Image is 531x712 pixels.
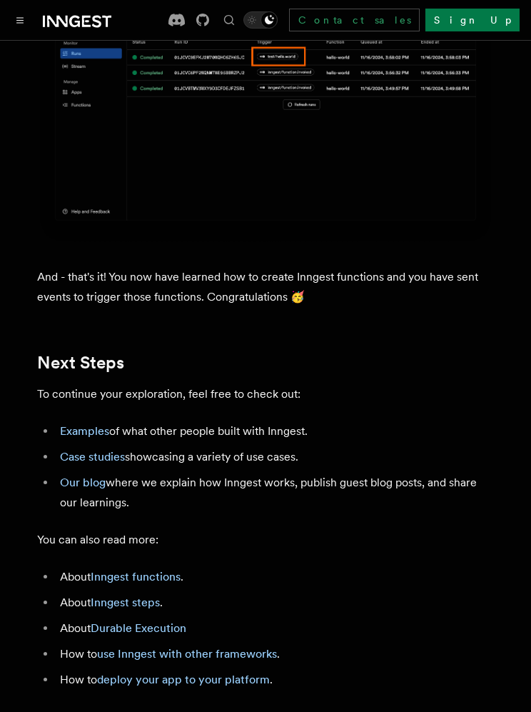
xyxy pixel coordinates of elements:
a: Contact sales [289,9,420,31]
button: Toggle dark mode [243,11,278,29]
li: where we explain how Inngest works, publish guest blog posts, and share our learnings. [56,473,494,513]
a: Durable Execution [91,621,186,635]
p: To continue your exploration, feel free to check out: [37,384,494,404]
a: Sign Up [425,9,520,31]
button: Find something... [221,11,238,29]
a: deploy your app to your platform [97,673,270,686]
li: About . [56,567,494,587]
li: About . [56,593,494,613]
a: Case studies [60,450,125,463]
a: Inngest functions [91,570,181,583]
p: And - that's it! You now have learned how to create Inngest functions and you have sent events to... [37,267,494,307]
li: of what other people built with Inngest. [56,421,494,441]
p: You can also read more: [37,530,494,550]
a: Examples [60,424,109,438]
li: About [56,618,494,638]
li: showcasing a variety of use cases. [56,447,494,467]
button: Toggle navigation [11,11,29,29]
a: Inngest steps [91,596,160,609]
li: How to . [56,670,494,690]
li: How to . [56,644,494,664]
a: use Inngest with other frameworks [97,647,277,661]
a: Next Steps [37,353,124,373]
a: Our blog [60,476,106,489]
